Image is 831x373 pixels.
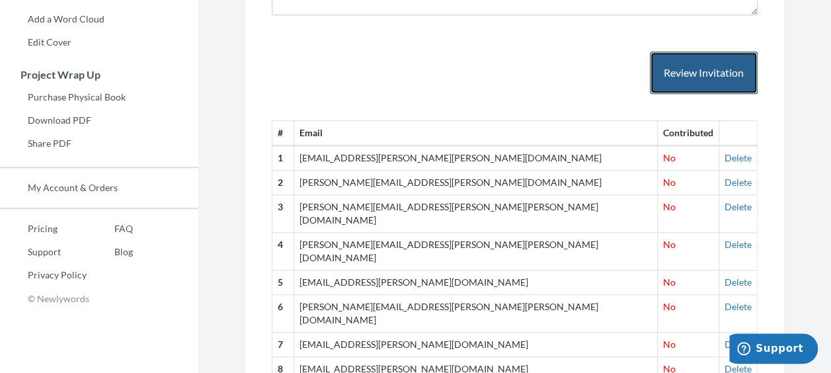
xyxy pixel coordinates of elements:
td: [EMAIL_ADDRESS][PERSON_NAME][DOMAIN_NAME] [294,270,658,295]
a: Delete [725,177,752,188]
span: No [663,339,676,350]
td: [PERSON_NAME][EMAIL_ADDRESS][PERSON_NAME][PERSON_NAME][DOMAIN_NAME] [294,295,658,333]
td: [PERSON_NAME][EMAIL_ADDRESS][PERSON_NAME][PERSON_NAME][DOMAIN_NAME] [294,233,658,270]
th: Contributed [658,121,719,145]
span: No [663,177,676,188]
td: [EMAIL_ADDRESS][PERSON_NAME][DOMAIN_NAME] [294,333,658,357]
span: No [663,276,676,288]
a: Delete [725,276,752,288]
button: Review Invitation [650,52,758,95]
td: [PERSON_NAME][EMAIL_ADDRESS][PERSON_NAME][DOMAIN_NAME] [294,171,658,195]
a: FAQ [87,219,133,239]
td: [EMAIL_ADDRESS][PERSON_NAME][PERSON_NAME][DOMAIN_NAME] [294,145,658,170]
th: 1 [272,145,294,170]
th: 3 [272,195,294,233]
a: Delete [725,239,752,250]
td: [PERSON_NAME][EMAIL_ADDRESS][PERSON_NAME][PERSON_NAME][DOMAIN_NAME] [294,195,658,233]
th: Email [294,121,658,145]
th: 7 [272,333,294,357]
th: 5 [272,270,294,295]
a: Delete [725,201,752,212]
a: Delete [725,339,752,350]
span: No [663,239,676,250]
th: 2 [272,171,294,195]
a: Blog [87,242,133,262]
h3: Project Wrap Up [1,69,198,81]
span: No [663,152,676,163]
th: # [272,121,294,145]
iframe: Opens a widget where you can chat to one of our agents [729,333,818,366]
span: No [663,201,676,212]
a: Delete [725,152,752,163]
span: No [663,301,676,312]
th: 4 [272,233,294,270]
th: 6 [272,295,294,333]
a: Delete [725,301,752,312]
